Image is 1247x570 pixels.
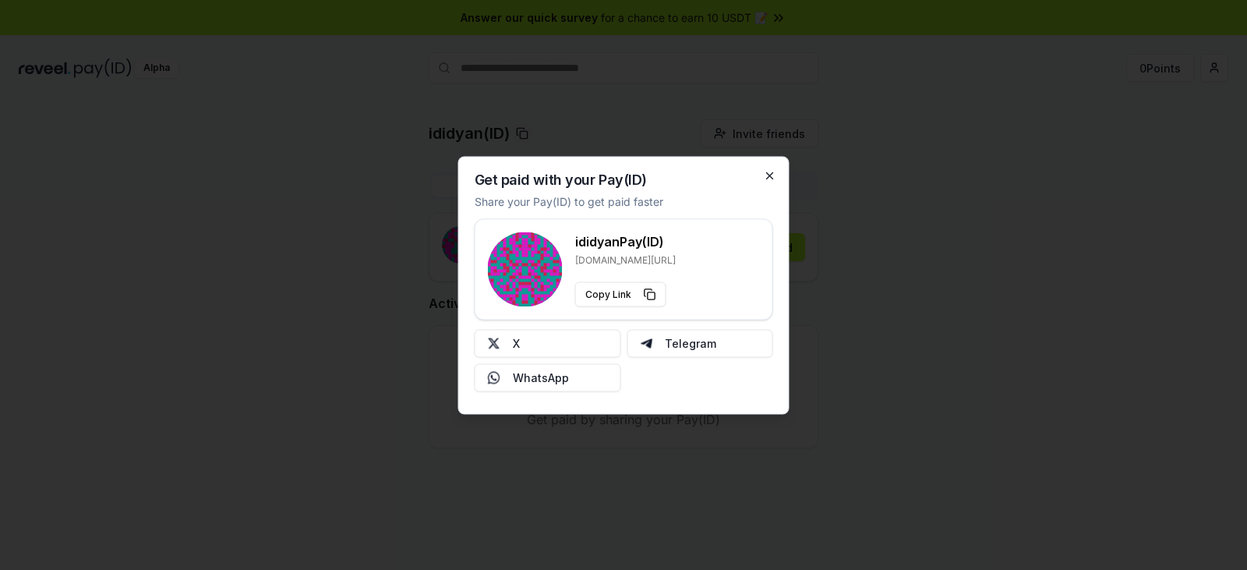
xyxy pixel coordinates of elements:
[475,172,647,186] h2: Get paid with your Pay(ID)
[575,281,666,306] button: Copy Link
[640,337,652,349] img: Telegram
[475,329,621,357] button: X
[488,337,500,349] img: X
[575,253,676,266] p: [DOMAIN_NAME][URL]
[488,371,500,384] img: Whatsapp
[475,363,621,391] button: WhatsApp
[575,232,676,250] h3: ididyan Pay(ID)
[627,329,773,357] button: Telegram
[475,193,663,209] p: Share your Pay(ID) to get paid faster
